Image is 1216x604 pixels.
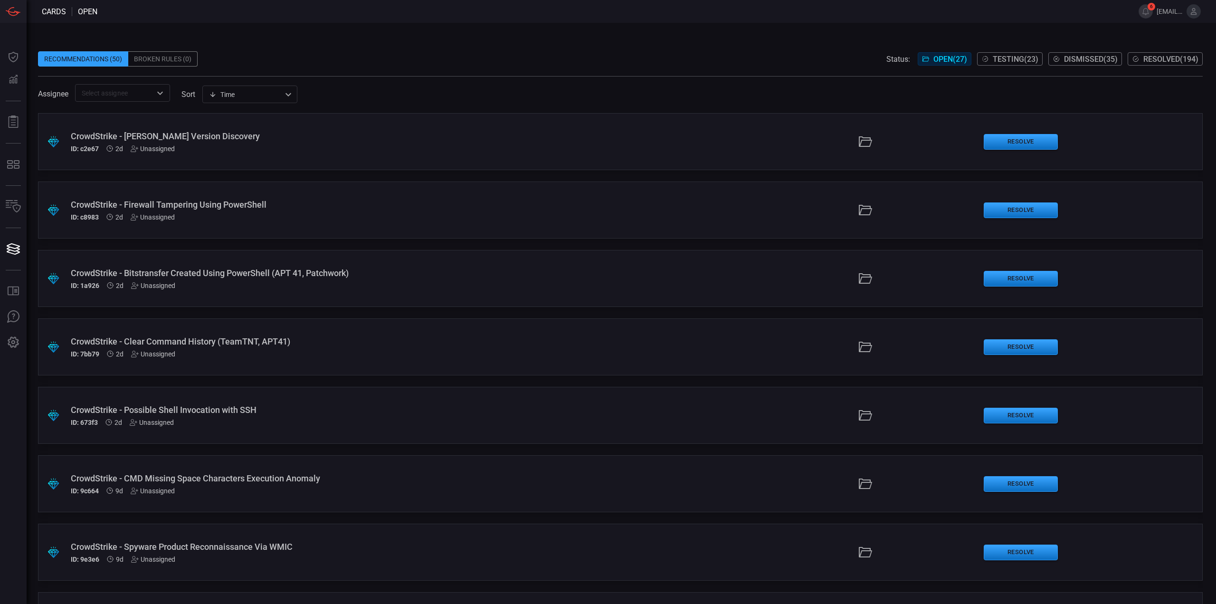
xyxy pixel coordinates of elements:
button: Rule Catalog [2,280,25,303]
span: Aug 24, 2025 12:29 AM [116,282,123,289]
label: sort [181,90,195,99]
span: Aug 17, 2025 2:18 AM [115,487,123,495]
span: Cards [42,7,66,16]
div: Unassigned [131,487,175,495]
span: Aug 24, 2025 12:29 AM [115,145,123,153]
h5: ID: 9c664 [71,487,99,495]
span: open [78,7,97,16]
button: Testing(23) [977,52,1043,66]
button: 6 [1139,4,1153,19]
div: Unassigned [131,213,175,221]
button: Resolve [984,339,1058,355]
div: CrowdStrike - Bitstransfer Created Using PowerShell (APT 41, Patchwork) [71,268,524,278]
span: Open ( 27 ) [933,55,967,64]
button: Preferences [2,331,25,354]
span: 6 [1148,3,1155,10]
h5: ID: 7bb79 [71,350,99,358]
div: Unassigned [131,350,175,358]
h5: ID: 1a926 [71,282,99,289]
div: CrowdStrike - Firewall Tampering Using PowerShell [71,200,524,210]
div: Broken Rules (0) [128,51,198,67]
h5: ID: 9e3e6 [71,556,99,563]
div: CrowdStrike - Possible Shell Invocation with SSH [71,405,524,415]
span: Assignee [38,89,68,98]
span: Status: [886,55,910,64]
button: Resolve [984,476,1058,492]
button: MITRE - Detection Posture [2,153,25,176]
div: Unassigned [131,145,175,153]
div: Unassigned [130,419,174,426]
button: Detections [2,68,25,91]
div: Time [209,90,282,99]
h5: ID: 673f3 [71,419,98,426]
button: Dismissed(35) [1048,52,1122,66]
span: Aug 24, 2025 12:29 AM [115,213,123,221]
span: Resolved ( 194 ) [1143,55,1198,64]
button: Resolved(194) [1128,52,1203,66]
h5: ID: c2e67 [71,145,99,153]
div: CrowdStrike - CMD Missing Space Characters Execution Anomaly [71,473,524,483]
div: CrowdStrike - Clear Command History (TeamTNT, APT41) [71,336,524,346]
button: Resolve [984,545,1058,560]
div: CrowdStrike - Spyware Product Reconnaissance Via WMIC [71,542,524,552]
span: Dismissed ( 35 ) [1064,55,1118,64]
button: Resolve [984,408,1058,423]
input: Select assignee [78,87,152,99]
button: Open [153,86,167,100]
button: Resolve [984,134,1058,150]
button: Inventory [2,195,25,218]
button: Resolve [984,271,1058,287]
span: [EMAIL_ADDRESS][DOMAIN_NAME] [1157,8,1183,15]
button: Ask Us A Question [2,306,25,328]
span: Aug 24, 2025 12:28 AM [114,419,122,426]
span: Aug 24, 2025 12:28 AM [116,350,123,358]
span: Testing ( 23 ) [993,55,1038,64]
button: Open(27) [918,52,971,66]
button: Reports [2,111,25,134]
div: CrowdStrike - PAM Version Discovery [71,131,524,141]
button: Dashboard [2,46,25,68]
h5: ID: c8983 [71,213,99,221]
div: Unassigned [131,282,175,289]
span: Aug 17, 2025 2:16 AM [116,556,123,563]
button: Resolve [984,202,1058,218]
button: Cards [2,238,25,260]
div: Unassigned [131,556,175,563]
div: Recommendations (50) [38,51,128,67]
